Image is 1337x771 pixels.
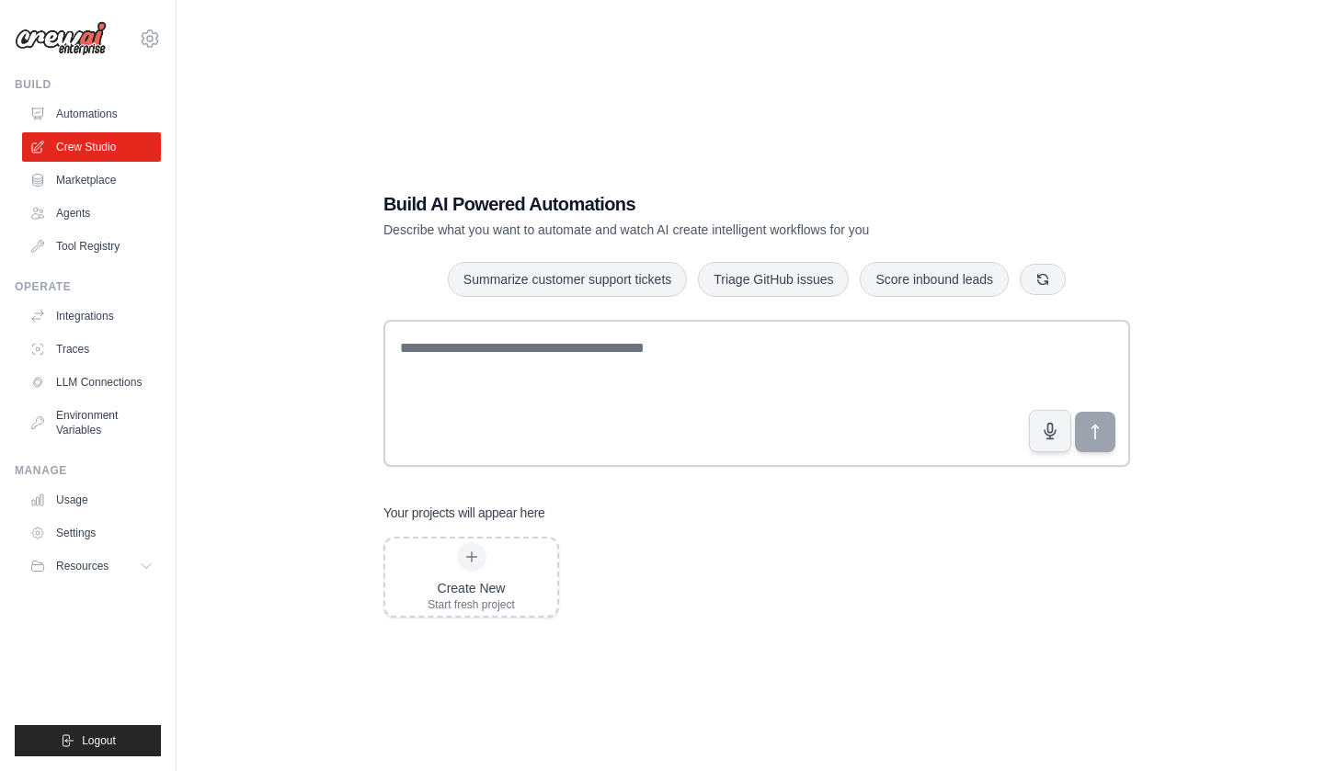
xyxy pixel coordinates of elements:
[428,597,515,612] div: Start fresh project
[15,725,161,756] button: Logout
[448,262,687,297] button: Summarize customer support tickets
[22,132,161,162] a: Crew Studio
[22,198,161,228] a: Agents
[1029,410,1071,452] button: Click to speak your automation idea
[56,559,109,573] span: Resources
[22,551,161,581] button: Resources
[383,221,1001,239] p: Describe what you want to automate and watch AI create intelligent workflows for you
[22,518,161,548] a: Settings
[15,463,161,478] div: Manage
[383,504,545,522] h3: Your projects will appear here
[22,368,161,397] a: LLM Connections
[22,485,161,515] a: Usage
[22,401,161,445] a: Environment Variables
[82,733,116,748] span: Logout
[15,279,161,294] div: Operate
[22,99,161,129] a: Automations
[15,21,107,56] img: Logo
[1020,264,1066,295] button: Get new suggestions
[15,77,161,92] div: Build
[22,334,161,364] a: Traces
[383,191,1001,217] h1: Build AI Powered Automations
[428,579,515,597] div: Create New
[22,232,161,261] a: Tool Registry
[860,262,1009,297] button: Score inbound leads
[698,262,849,297] button: Triage GitHub issues
[22,301,161,331] a: Integrations
[22,165,161,195] a: Marketplace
